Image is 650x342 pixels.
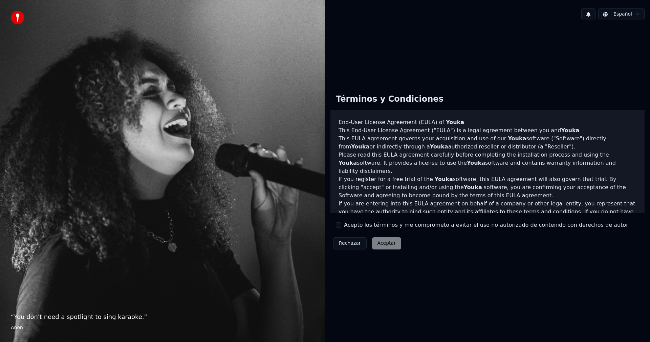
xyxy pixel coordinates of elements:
[508,135,526,142] span: Youka
[561,127,579,134] span: Youka
[344,221,628,229] label: Acepto los términos y me comprometo a evitar el uso no autorizado de contenido con derechos de autor
[11,324,314,331] footer: Anon
[11,11,24,24] img: youka
[333,237,367,249] button: Rechazar
[339,200,636,232] p: If you are entering into this EULA agreement on behalf of a company or other legal entity, you re...
[435,176,453,182] span: Youka
[339,135,636,151] p: This EULA agreement governs your acquisition and use of our software ("Software") directly from o...
[339,118,636,126] h3: End-User License Agreement (EULA) of
[467,160,485,166] span: Youka
[330,88,449,110] div: Términos y Condiciones
[339,151,636,175] p: Please read this EULA agreement carefully before completing the installation process and using th...
[339,160,357,166] span: Youka
[11,312,314,322] p: “ You don't need a spotlight to sing karaoke. ”
[351,143,369,150] span: Youka
[446,119,464,125] span: Youka
[339,126,636,135] p: This End-User License Agreement ("EULA") is a legal agreement between you and
[339,175,636,200] p: If you register for a free trial of the software, this EULA agreement will also govern that trial...
[464,184,482,190] span: Youka
[430,143,448,150] span: Youka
